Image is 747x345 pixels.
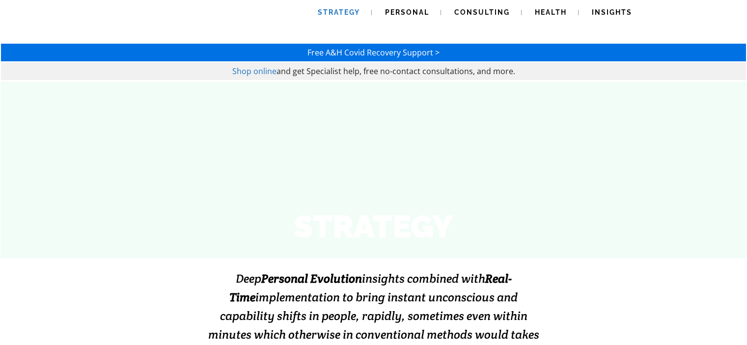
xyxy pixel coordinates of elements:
[261,271,362,286] strong: Personal Evolution
[232,66,277,77] a: Shop online
[307,47,440,58] a: Free A&H Covid Recovery Support >
[318,8,360,16] span: Strategy
[385,8,429,16] span: Personal
[294,208,453,245] strong: STRATEGY
[277,66,515,77] span: and get Specialist help, free no-contact consultations, and more.
[454,8,510,16] span: Consulting
[592,8,632,16] span: Insights
[535,8,567,16] span: Health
